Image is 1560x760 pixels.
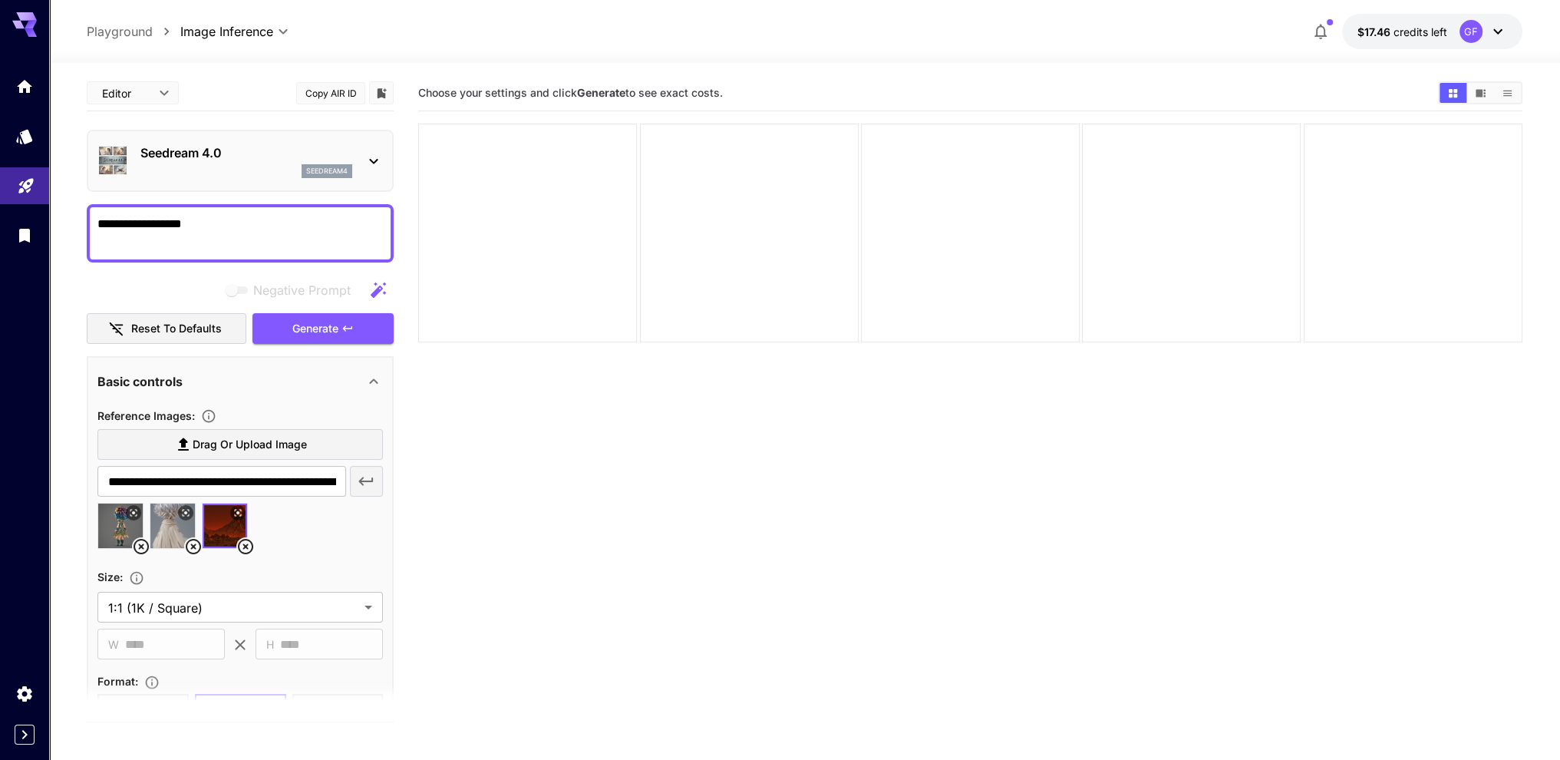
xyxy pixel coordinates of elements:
div: Settings [15,684,34,703]
button: Reset to defaults [87,313,246,345]
span: Negative Prompt [253,281,351,299]
span: H [266,636,274,653]
div: Home [15,77,34,96]
div: GF [1459,20,1482,43]
button: Choose the file format for the output image. [138,675,166,690]
button: Add to library [374,84,388,102]
button: $17.45539GF [1342,14,1522,49]
span: Editor [102,85,150,101]
button: Upload a reference image to guide the result. This is needed for Image-to-Image or Inpainting. Su... [195,408,223,424]
p: seedream4 [306,166,348,177]
div: Basic controls [97,363,383,400]
label: Drag or upload image [97,429,383,461]
span: Choose your settings and click to see exact costs. [418,86,723,99]
span: Image Inference [180,22,273,41]
p: Basic controls [97,372,183,391]
div: $17.45539 [1357,24,1447,40]
div: Seedream 4.0seedream4 [97,137,383,184]
b: Generate [577,86,625,99]
span: Size : [97,570,123,583]
div: Show media in grid viewShow media in video viewShow media in list view [1438,81,1522,104]
div: Models [15,127,34,146]
button: Show media in video view [1467,83,1494,103]
button: Copy AIR ID [296,82,365,104]
span: Drag or upload image [193,435,307,454]
span: $17.46 [1357,25,1393,38]
span: Reference Images : [97,409,195,422]
button: Adjust the dimensions of the generated image by specifying its width and height in pixels, or sel... [123,570,150,586]
span: Format : [97,675,138,688]
a: Playground [87,22,153,41]
button: Show media in list view [1494,83,1521,103]
button: Generate [252,313,394,345]
span: 1:1 (1K / Square) [108,599,358,617]
button: Expand sidebar [15,725,35,745]
span: Negative prompts are not compatible with the selected model. [223,280,363,299]
p: Seedream 4.0 [140,144,352,162]
span: credits left [1393,25,1447,38]
nav: breadcrumb [87,22,180,41]
div: Library [15,226,34,245]
span: W [108,636,119,653]
button: Show media in grid view [1440,83,1466,103]
div: Playground [17,172,35,191]
span: Generate [292,319,338,339]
